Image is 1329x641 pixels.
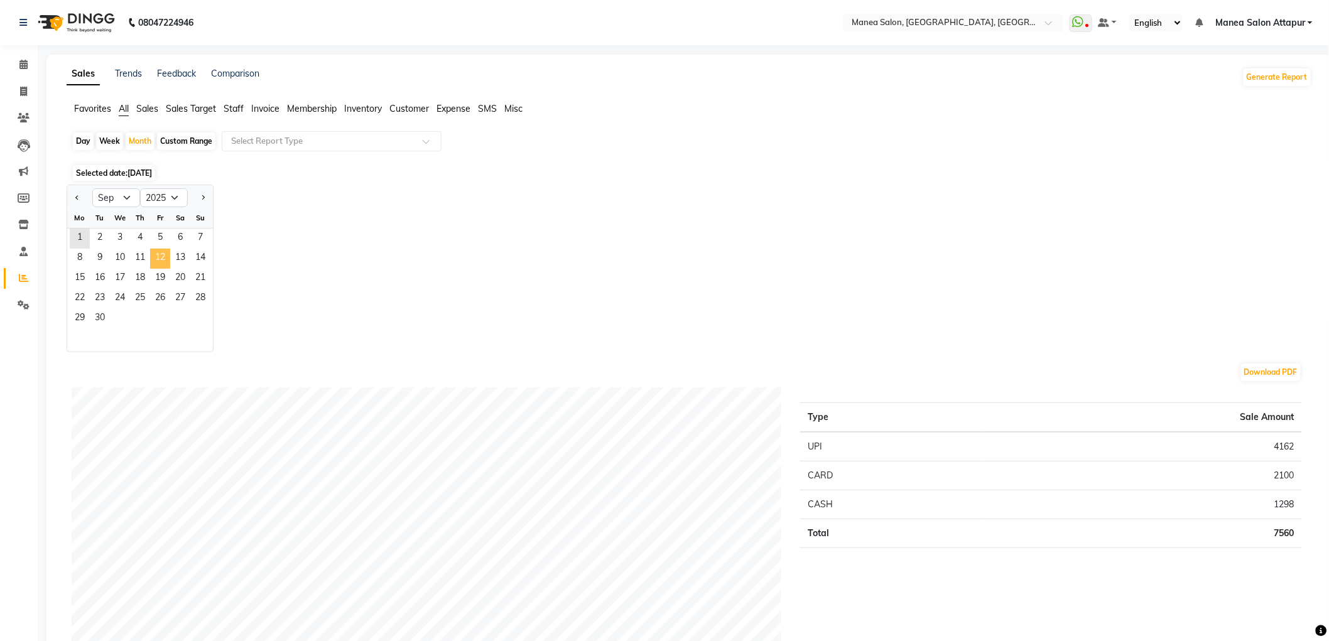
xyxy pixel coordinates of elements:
span: 5 [150,229,170,249]
span: Sales [136,103,158,114]
div: We [110,208,130,228]
div: Tuesday, September 30, 2025 [90,309,110,329]
span: 29 [70,309,90,329]
span: 14 [190,249,210,269]
span: 28 [190,289,210,309]
span: 11 [130,249,150,269]
div: Fr [150,208,170,228]
div: Thursday, September 18, 2025 [130,269,150,289]
span: Customer [389,103,429,114]
span: 2 [90,229,110,249]
span: Staff [224,103,244,114]
div: Wednesday, September 10, 2025 [110,249,130,269]
select: Select month [92,188,140,207]
span: Inventory [344,103,382,114]
div: Friday, September 12, 2025 [150,249,170,269]
span: 23 [90,289,110,309]
span: Favorites [74,103,111,114]
div: Thursday, September 25, 2025 [130,289,150,309]
th: Sale Amount [985,403,1302,433]
td: UPI [800,432,985,461]
span: 26 [150,289,170,309]
div: Tuesday, September 23, 2025 [90,289,110,309]
span: 18 [130,269,150,289]
span: 13 [170,249,190,269]
button: Previous month [72,188,82,208]
a: Trends [115,68,142,79]
td: CARD [800,461,985,490]
span: 1 [70,229,90,249]
b: 08047224946 [138,5,193,40]
div: Wednesday, September 3, 2025 [110,229,130,249]
span: [DATE] [127,168,152,178]
div: Friday, September 26, 2025 [150,289,170,309]
span: Membership [287,103,337,114]
div: Sunday, September 14, 2025 [190,249,210,269]
button: Download PDF [1241,364,1301,381]
span: 16 [90,269,110,289]
a: Feedback [157,68,196,79]
div: Tuesday, September 2, 2025 [90,229,110,249]
div: Monday, September 1, 2025 [70,229,90,249]
div: Su [190,208,210,228]
div: Monday, September 29, 2025 [70,309,90,329]
td: 4162 [985,432,1302,461]
div: Tuesday, September 9, 2025 [90,249,110,269]
div: Monday, September 15, 2025 [70,269,90,289]
div: Sunday, September 7, 2025 [190,229,210,249]
div: Saturday, September 27, 2025 [170,289,190,309]
div: Monday, September 22, 2025 [70,289,90,309]
div: Tuesday, September 16, 2025 [90,269,110,289]
th: Type [800,403,985,433]
a: Comparison [211,68,259,79]
button: Generate Report [1244,68,1311,86]
button: Next month [198,188,208,208]
img: logo [32,5,118,40]
span: 17 [110,269,130,289]
span: 25 [130,289,150,309]
div: Th [130,208,150,228]
div: Thursday, September 11, 2025 [130,249,150,269]
span: 22 [70,289,90,309]
span: Expense [437,103,470,114]
span: All [119,103,129,114]
span: Manea Salon Attapur [1215,16,1305,30]
span: 30 [90,309,110,329]
select: Select year [140,188,188,207]
span: 20 [170,269,190,289]
div: Monday, September 8, 2025 [70,249,90,269]
span: Sales Target [166,103,216,114]
td: 7560 [985,519,1302,548]
span: 24 [110,289,130,309]
span: 7 [190,229,210,249]
div: Sa [170,208,190,228]
span: 9 [90,249,110,269]
span: Invoice [251,103,279,114]
td: 2100 [985,461,1302,490]
span: 6 [170,229,190,249]
div: Mo [70,208,90,228]
div: Saturday, September 13, 2025 [170,249,190,269]
span: SMS [478,103,497,114]
span: 19 [150,269,170,289]
span: Misc [504,103,523,114]
div: Month [126,132,155,150]
span: 27 [170,289,190,309]
div: Thursday, September 4, 2025 [130,229,150,249]
span: 21 [190,269,210,289]
span: Selected date: [73,165,155,181]
div: Day [73,132,94,150]
div: Sunday, September 21, 2025 [190,269,210,289]
div: Wednesday, September 24, 2025 [110,289,130,309]
span: 10 [110,249,130,269]
span: 4 [130,229,150,249]
div: Friday, September 19, 2025 [150,269,170,289]
a: Sales [67,63,100,85]
div: Saturday, September 6, 2025 [170,229,190,249]
div: Tu [90,208,110,228]
td: 1298 [985,490,1302,519]
span: 15 [70,269,90,289]
div: Saturday, September 20, 2025 [170,269,190,289]
div: Custom Range [157,132,215,150]
div: Wednesday, September 17, 2025 [110,269,130,289]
